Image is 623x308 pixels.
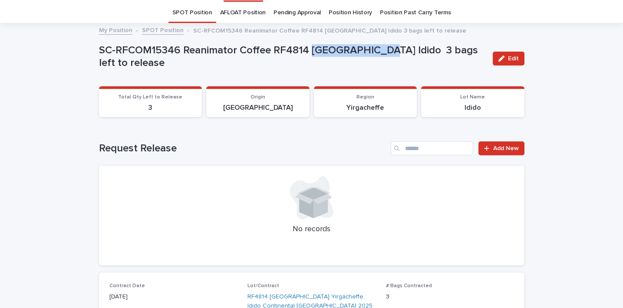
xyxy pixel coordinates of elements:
[493,145,519,151] span: Add New
[220,3,266,23] a: AFLOAT Position
[142,25,184,35] a: SPOT Position
[172,3,212,23] a: SPOT Position
[508,56,519,62] span: Edit
[391,141,473,155] input: Search
[211,104,304,112] p: [GEOGRAPHIC_DATA]
[104,104,197,112] p: 3
[460,95,485,100] span: Lot Name
[386,283,432,288] span: # Bags Contracted
[99,44,486,69] p: SC-RFCOM15346 Reanimator Coffee RF4814 [GEOGRAPHIC_DATA] Idido 3 bags left to release
[329,3,372,23] a: Position History
[109,283,145,288] span: Contract Date
[109,225,514,234] p: No records
[99,25,132,35] a: My Position
[319,104,412,112] p: Yirgacheffe
[380,3,451,23] a: Position Past Carry Terms
[118,95,182,100] span: Total Qty Left to Release
[478,141,524,155] a: Add New
[274,3,321,23] a: Pending Approval
[493,52,524,66] button: Edit
[99,142,388,155] h1: Request Release
[247,283,279,288] span: Lot/Contract
[109,292,237,301] p: [DATE]
[356,95,374,100] span: Region
[193,25,466,35] p: SC-RFCOM15346 Reanimator Coffee RF4814 [GEOGRAPHIC_DATA] Idido 3 bags left to release
[426,104,519,112] p: Idido
[386,292,514,301] p: 3
[251,95,265,100] span: Origin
